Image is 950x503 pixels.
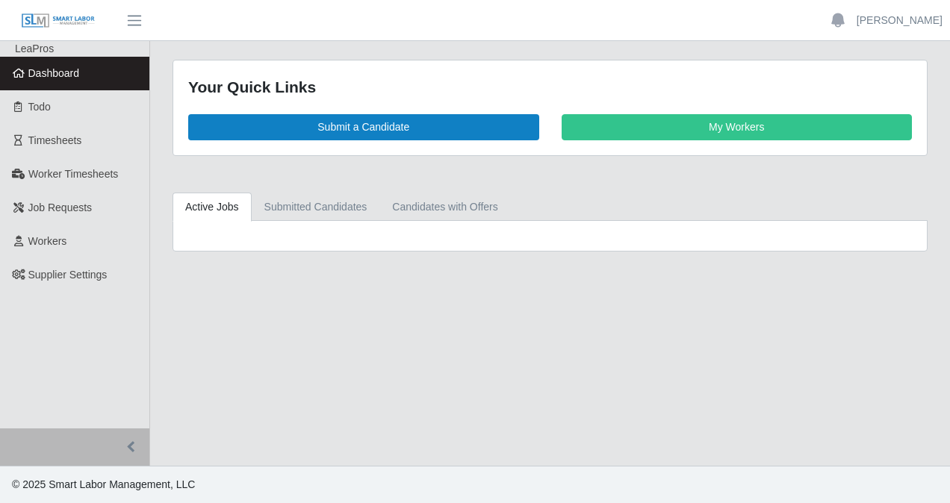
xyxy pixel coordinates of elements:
[21,13,96,29] img: SLM Logo
[28,67,80,79] span: Dashboard
[562,114,913,140] a: My Workers
[252,193,380,222] a: Submitted Candidates
[379,193,510,222] a: Candidates with Offers
[173,193,252,222] a: Active Jobs
[28,235,67,247] span: Workers
[28,168,118,180] span: Worker Timesheets
[28,269,108,281] span: Supplier Settings
[857,13,943,28] a: [PERSON_NAME]
[12,478,195,490] span: © 2025 Smart Labor Management, LLC
[188,75,912,99] div: Your Quick Links
[15,43,54,54] span: LeaPros
[28,134,82,146] span: Timesheets
[28,101,51,113] span: Todo
[28,201,93,213] span: Job Requests
[188,114,539,140] a: Submit a Candidate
